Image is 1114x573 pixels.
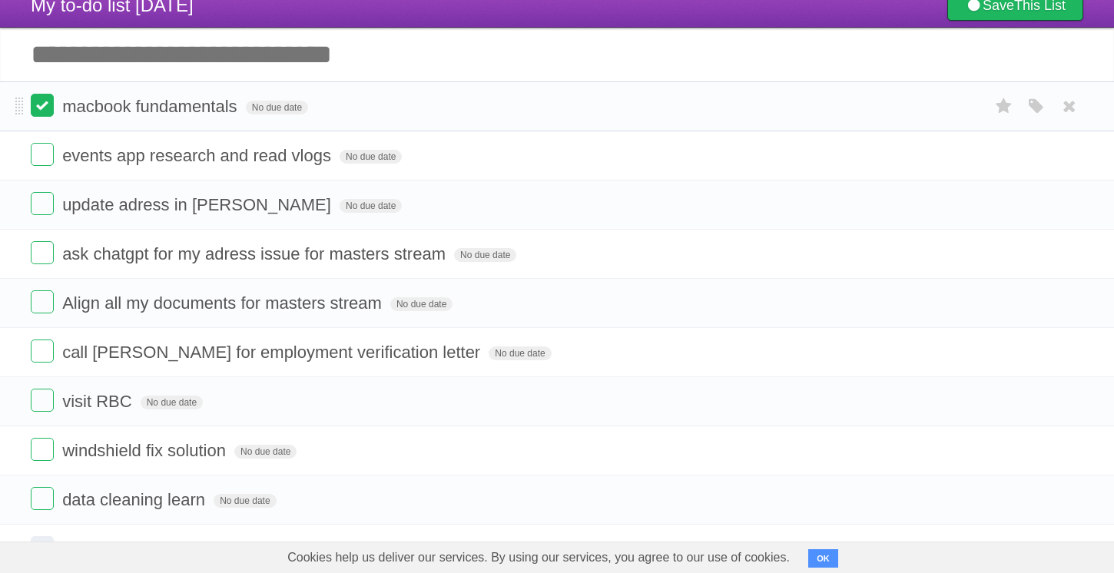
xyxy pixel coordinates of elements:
[340,150,402,164] span: No due date
[62,392,135,411] span: visit RBC
[990,94,1019,119] label: Star task
[31,389,54,412] label: Done
[62,244,449,263] span: ask chatgpt for my adress issue for masters stream
[62,343,484,362] span: call [PERSON_NAME] for employment verification letter
[31,241,54,264] label: Done
[489,346,551,360] span: No due date
[390,297,453,311] span: No due date
[31,339,54,363] label: Done
[62,97,240,116] span: macbook fundamentals
[31,438,54,461] label: Done
[31,290,54,313] label: Done
[272,542,805,573] span: Cookies help us deliver our services. By using our services, you agree to our use of cookies.
[31,192,54,215] label: Done
[62,195,335,214] span: update adress in [PERSON_NAME]
[62,490,209,509] span: data cleaning learn
[31,536,54,559] label: Done
[246,101,308,114] span: No due date
[31,94,54,117] label: Done
[62,441,230,460] span: windshield fix solution
[62,293,386,313] span: Align all my documents for masters stream
[31,143,54,166] label: Done
[62,539,248,558] span: bangladesh biman ticket
[454,248,516,262] span: No due date
[31,487,54,510] label: Done
[808,549,838,568] button: OK
[214,494,276,508] span: No due date
[234,445,297,459] span: No due date
[141,396,203,409] span: No due date
[62,146,335,165] span: events app research and read vlogs
[340,199,402,213] span: No due date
